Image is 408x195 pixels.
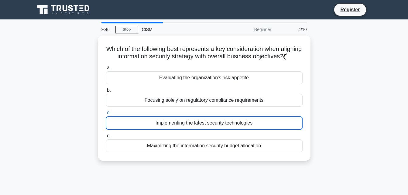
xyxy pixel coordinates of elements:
a: Stop [115,26,138,33]
span: b. [107,87,111,93]
span: c. [107,110,111,115]
div: CISM [138,23,222,36]
span: a. [107,65,111,70]
div: Implementing the latest security technologies [106,116,303,130]
div: Evaluating the organization's risk appetite [106,71,303,84]
a: Register [337,6,363,13]
div: Maximizing the information security budget allocation [106,139,303,152]
div: Beginner [222,23,275,36]
div: 9:46 [98,23,115,36]
div: Focusing solely on regulatory compliance requirements [106,94,303,107]
div: 4/10 [275,23,310,36]
span: d. [107,133,111,138]
h5: Which of the following best represents a key consideration when aligning information security str... [105,45,303,60]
